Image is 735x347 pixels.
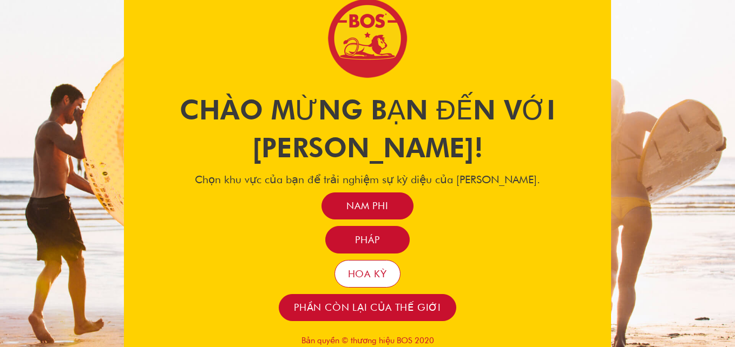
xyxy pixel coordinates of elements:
h1: Chào mừng bạn đến với [PERSON_NAME]! [124,91,611,166]
a: Hoa Kỳ [334,260,401,288]
a: Pháp [325,226,409,253]
span: Pháp [355,233,379,246]
span: Hoa Kỳ [348,268,388,280]
h4: Chọn khu vực của bạn để trải nghiệm sự kỳ diệu của [PERSON_NAME]. [124,173,611,186]
p: Bản quyền © thương hiệu BOS 2020 [124,336,611,345]
a: Phần còn lại của thế giới [279,294,456,322]
a: Nam Phi [321,192,414,220]
span: Phần còn lại của thế giới [294,301,441,313]
span: Nam Phi [346,199,389,212]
